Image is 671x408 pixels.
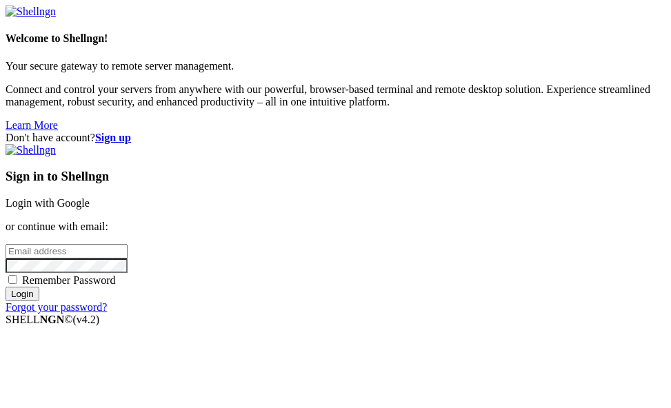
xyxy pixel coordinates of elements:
[40,314,65,325] b: NGN
[6,314,99,325] span: SHELL ©
[22,274,116,286] span: Remember Password
[73,314,100,325] span: 4.2.0
[8,275,17,284] input: Remember Password
[6,132,665,144] div: Don't have account?
[6,32,665,45] h4: Welcome to Shellngn!
[6,6,56,18] img: Shellngn
[6,83,665,108] p: Connect and control your servers from anywhere with our powerful, browser-based terminal and remo...
[6,60,665,72] p: Your secure gateway to remote server management.
[6,144,56,156] img: Shellngn
[6,221,665,233] p: or continue with email:
[6,197,90,209] a: Login with Google
[6,301,107,313] a: Forgot your password?
[6,169,665,184] h3: Sign in to Shellngn
[6,287,39,301] input: Login
[6,119,58,131] a: Learn More
[95,132,131,143] a: Sign up
[6,244,128,258] input: Email address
